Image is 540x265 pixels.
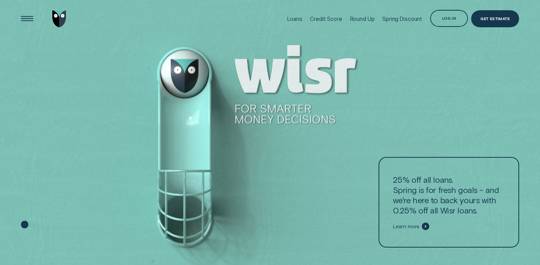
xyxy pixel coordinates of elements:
button: Log in [430,10,468,27]
a: 25% off all loans.Spring is for fresh goals - and we're here to back yours with 0.25% off all Wis... [379,157,519,247]
div: Round Up [350,16,375,22]
p: 25% off all loans. Spring is for fresh goals - and we're here to back yours with 0.25% off all Wi... [393,174,505,215]
button: Open Menu [19,10,36,27]
div: Loans [287,16,302,22]
div: Credit Score [310,16,342,22]
span: Learn more [393,223,420,230]
div: Spring Discount [382,16,422,22]
img: Wisr [52,10,66,27]
a: Get Estimate [471,10,519,27]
